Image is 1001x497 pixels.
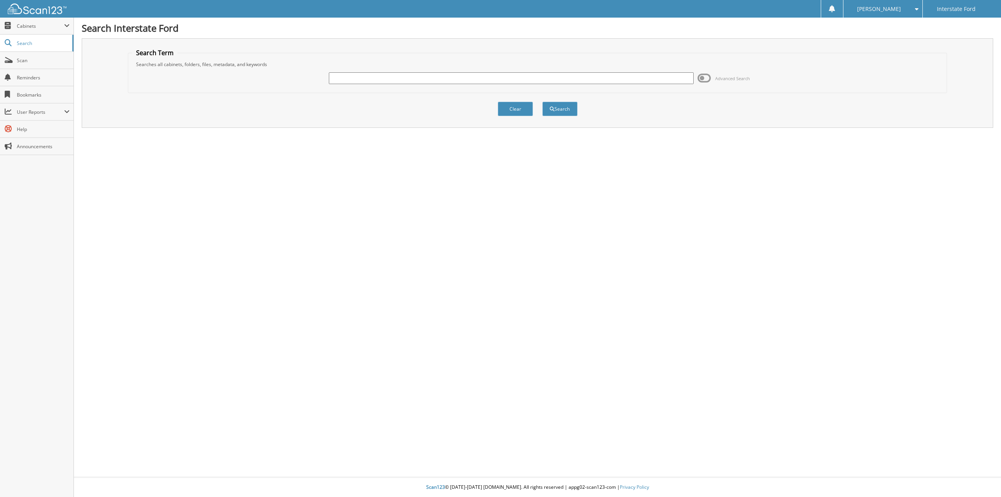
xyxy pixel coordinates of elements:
legend: Search Term [132,48,178,57]
span: Announcements [17,143,70,150]
span: Bookmarks [17,92,70,98]
span: Scan123 [426,484,445,490]
span: Reminders [17,74,70,81]
div: © [DATE]-[DATE] [DOMAIN_NAME]. All rights reserved | appg02-scan123-com | [74,478,1001,497]
span: Cabinets [17,23,64,29]
button: Clear [498,102,533,116]
div: Searches all cabinets, folders, files, metadata, and keywords [132,61,943,68]
iframe: Chat Widget [962,459,1001,497]
span: Advanced Search [715,75,750,81]
span: Interstate Ford [937,7,976,11]
span: Search [17,40,68,47]
span: User Reports [17,109,64,115]
button: Search [542,102,578,116]
a: Privacy Policy [620,484,649,490]
img: scan123-logo-white.svg [8,4,66,14]
span: Help [17,126,70,133]
span: [PERSON_NAME] [857,7,901,11]
h1: Search Interstate Ford [82,22,993,34]
span: Scan [17,57,70,64]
